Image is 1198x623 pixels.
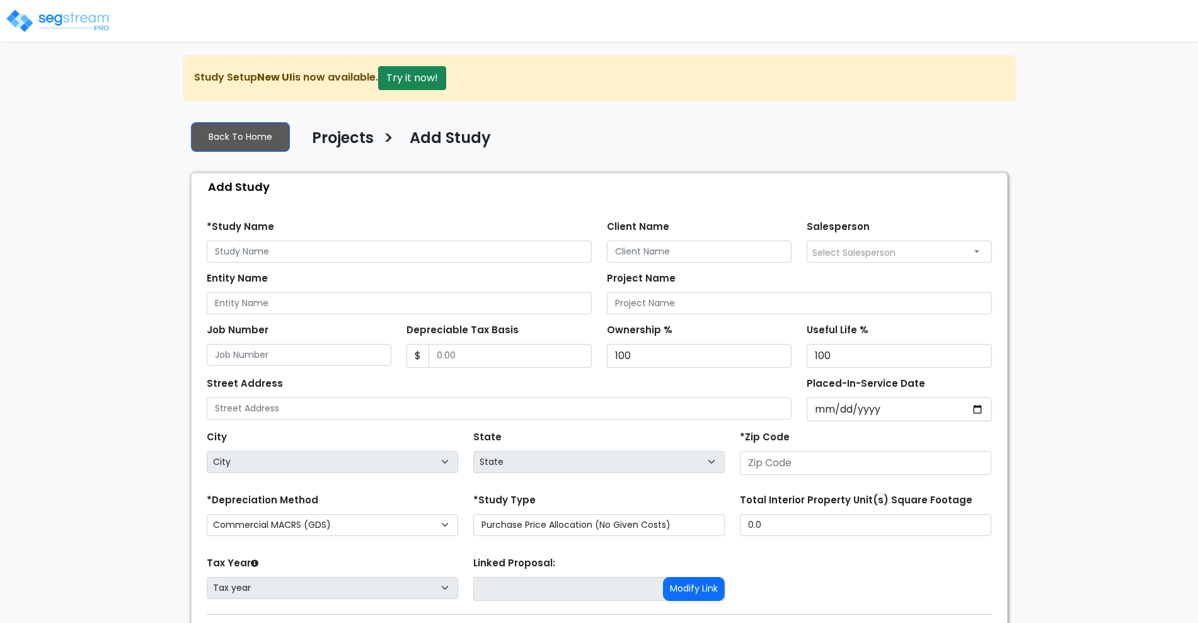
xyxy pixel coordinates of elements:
span: Select Salesperson [812,246,896,259]
input: Project Name [607,292,992,314]
button: Modify Link [663,577,725,601]
img: logo_pro_r.png [5,8,112,33]
label: *Depreciation Method [207,493,318,508]
strong: New UI [257,70,292,84]
input: Study Name [207,241,592,263]
label: Street Address [207,377,283,391]
input: Useful Life % [807,344,992,368]
label: Job Number [207,323,268,338]
input: 0.00 [429,344,592,368]
button: Try it now! [378,66,446,90]
label: *Study Type [473,493,536,508]
h3: > [383,128,394,152]
input: Job Number [207,344,392,366]
label: Entity Name [207,271,268,286]
label: Depreciable Tax Basis [406,323,519,338]
div: Add Study [198,173,1007,200]
label: State [473,430,502,445]
label: Project Name [607,271,676,286]
label: Linked Proposal: [473,556,555,571]
label: Client Name [607,220,669,234]
label: *Zip Code [740,430,790,445]
input: Entity Name [207,292,592,314]
label: Tax Year [207,556,258,571]
input: Street Address [207,397,792,420]
input: Ownership % [607,344,792,368]
label: Ownership % [607,323,672,338]
h4: Add Study [410,129,491,151]
span: $ [406,344,429,368]
label: Total Interior Property Unit(s) Square Footage [740,493,972,508]
input: Client Name [607,241,792,263]
label: Salesperson [807,220,870,234]
label: *Study Name [207,220,274,234]
a: Back To Home [191,122,290,152]
label: City [207,430,227,445]
input: Zip Code [740,451,991,475]
div: Study Setup is now available. [183,55,1015,101]
label: Placed-In-Service Date [807,377,925,391]
a: Projects [302,129,374,156]
h4: Projects [312,129,374,151]
input: total square foot [740,514,991,536]
a: Add Study [400,129,491,156]
label: Useful Life % [807,323,868,338]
